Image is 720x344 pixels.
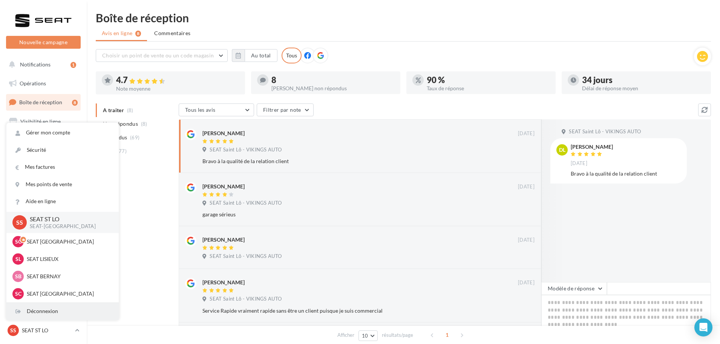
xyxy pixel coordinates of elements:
span: [DATE] [518,237,535,244]
span: Commentaires [154,29,190,37]
a: Campagnes DataOnDemand [5,233,82,255]
span: (77) [117,148,127,154]
button: 10 [358,330,378,341]
span: Non répondus [103,120,138,128]
a: Contacts [5,151,82,167]
button: Au total [245,49,277,62]
span: DL [559,146,565,154]
div: Boîte de réception [96,12,711,23]
span: Afficher [337,332,354,339]
span: SEAT Saint Lô - VIKINGS AUTO [210,253,282,260]
a: Médiathèque [5,170,82,186]
span: Visibilité en ligne [20,118,61,125]
span: 10 [362,333,368,339]
span: SEAT Saint Lô - VIKINGS AUTO [569,128,641,135]
span: SC [15,290,21,298]
span: [DATE] [518,184,535,190]
div: Service Rapide vraiment rapide sans être un client puisque je suis commercial [202,307,486,315]
button: Au total [232,49,277,62]
a: Gérer mon compte [6,124,119,141]
button: Filtrer par note [257,103,314,116]
span: [DATE] [518,130,535,137]
span: [DATE] [571,160,587,167]
span: [DATE] [518,279,535,286]
span: 1 [441,329,453,341]
span: SEAT Saint Lô - VIKINGS AUTO [210,147,282,153]
div: 1 [70,62,76,68]
p: SEAT [GEOGRAPHIC_DATA] [27,238,110,245]
a: Aide en ligne [6,193,119,210]
span: SC [15,238,21,245]
span: Tous les avis [185,106,216,113]
button: Choisir un point de vente ou un code magasin [96,49,228,62]
div: Taux de réponse [427,86,550,91]
span: Choisir un point de vente ou un code magasin [102,52,214,59]
div: Note moyenne [116,86,239,91]
div: 34 jours [582,76,705,84]
a: Campagnes [5,133,82,148]
span: SS [16,218,23,227]
div: 8 [271,76,394,84]
div: 4.7 [116,76,239,85]
span: SB [15,273,21,280]
div: [PERSON_NAME] [202,236,245,244]
span: SL [15,255,21,263]
div: [PERSON_NAME] non répondus [271,86,394,91]
span: Notifications [20,61,51,68]
span: (8) [141,121,147,127]
div: [PERSON_NAME] [202,130,245,137]
a: Boîte de réception8 [5,94,82,110]
p: SEAT BERNAY [27,273,110,280]
span: résultats/page [382,332,413,339]
div: Déconnexion [6,303,119,320]
div: [PERSON_NAME] [202,183,245,190]
button: Modèle de réponse [541,282,607,295]
a: Sécurité [6,142,119,159]
span: SS [10,327,16,334]
span: SEAT Saint Lô - VIKINGS AUTO [210,296,282,302]
a: Opérations [5,76,82,91]
span: Opérations [20,80,46,86]
div: [PERSON_NAME] [202,279,245,286]
div: Délai de réponse moyen [582,86,705,91]
div: Bravo à la qualité de la relation client [202,157,486,165]
div: Bravo à la qualité de la relation client [571,170,681,177]
a: Mes points de vente [6,176,119,193]
p: SEAT LISIEUX [27,255,110,263]
a: Visibilité en ligne [5,114,82,130]
p: SEAT-[GEOGRAPHIC_DATA] [30,223,107,230]
a: PLV et print personnalisable [5,207,82,230]
span: (69) [130,134,139,140]
p: SEAT [GEOGRAPHIC_DATA] [27,290,110,298]
div: 90 % [427,76,550,84]
button: Tous les avis [179,103,254,116]
a: SS SEAT ST LO [6,323,81,338]
button: Notifications 1 [5,57,79,73]
p: SEAT ST LO [22,327,72,334]
button: Nouvelle campagne [6,36,81,49]
div: Open Intercom Messenger [694,318,712,336]
div: [PERSON_NAME] [571,144,613,150]
div: 8 [72,100,78,106]
span: Boîte de réception [19,99,62,105]
a: Mes factures [6,159,119,176]
p: SEAT ST LO [30,215,107,224]
div: Tous [282,48,302,63]
div: garage sérieus [202,211,486,218]
span: SEAT Saint Lô - VIKINGS AUTO [210,200,282,207]
a: Calendrier [5,189,82,205]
